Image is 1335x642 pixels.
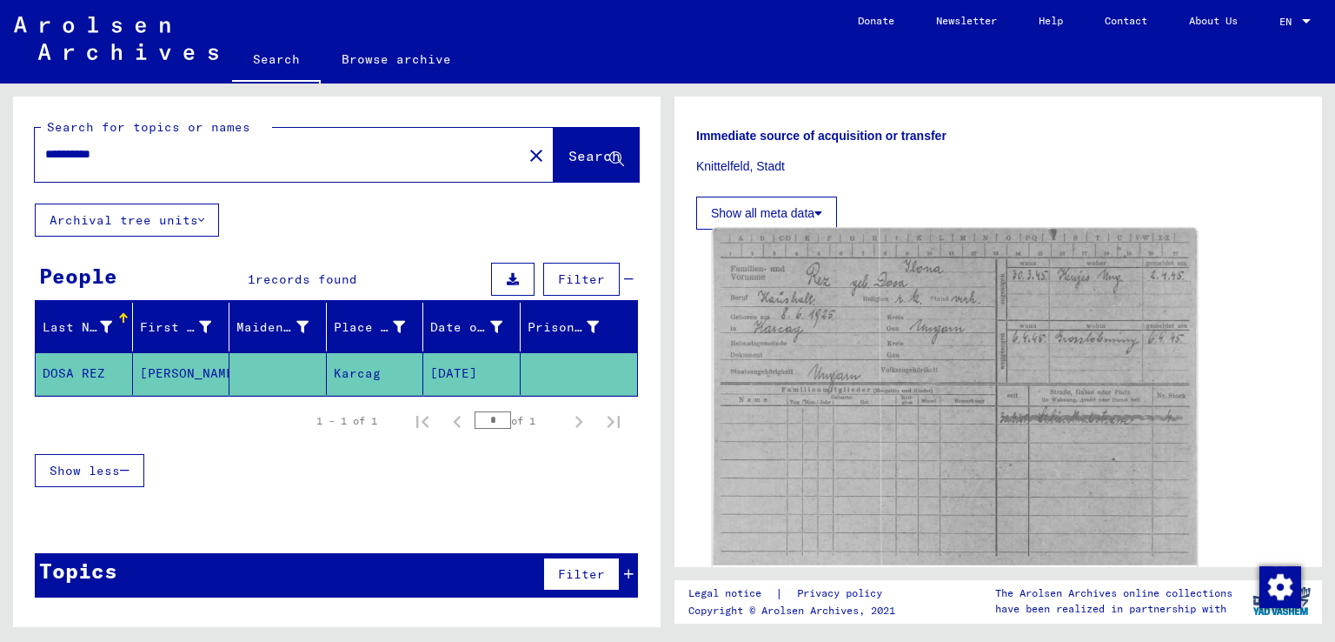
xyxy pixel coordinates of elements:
p: Copyright © Arolsen Archives, 2021 [688,603,903,619]
mat-cell: [DATE] [423,352,521,395]
button: Previous page [440,404,475,438]
img: 001.jpg [713,229,1198,566]
b: Immediate source of acquisition or transfer [696,129,946,143]
span: Filter [558,271,605,287]
mat-header-cell: Last Name [36,303,133,351]
mat-header-cell: Maiden Name [229,303,327,351]
img: Change consent [1259,566,1301,608]
mat-cell: DOSA REZ [36,352,133,395]
a: Privacy policy [783,585,903,603]
mat-header-cell: Date of Birth [423,303,521,351]
mat-header-cell: Place of Birth [327,303,424,351]
button: Show less [35,454,144,487]
div: | [688,585,903,603]
a: Browse archive [321,38,472,80]
div: Date of Birth [430,318,502,337]
span: Show less [50,463,120,478]
button: Next page [561,404,596,438]
span: Filter [558,566,605,582]
div: Maiden Name [236,318,309,337]
div: Place of Birth [334,313,428,341]
mat-label: Search for topics or names [47,119,250,135]
span: 1 [248,271,256,287]
mat-cell: Karcag [327,352,424,395]
button: Filter [543,263,620,296]
button: Search [554,128,639,182]
a: Search [232,38,321,84]
span: records found [256,271,357,287]
div: of 1 [475,412,561,429]
p: The Arolsen Archives online collections [995,585,1232,601]
div: Last Name [43,313,134,341]
div: Prisoner # [528,318,600,337]
button: Archival tree units [35,204,219,237]
div: People [39,260,117,291]
button: Clear [519,137,554,172]
div: 1 – 1 of 1 [316,413,377,429]
mat-header-cell: Prisoner # [521,303,638,351]
img: Arolsen_neg.svg [14,17,218,60]
p: have been realized in partnership with [995,601,1232,617]
div: First Name [140,313,234,341]
button: First page [405,404,440,438]
div: Maiden Name [236,313,330,341]
p: Knittelfeld, Stadt [696,157,1300,176]
div: Place of Birth [334,318,406,337]
div: Last Name [43,318,112,337]
div: Topics [39,555,117,586]
button: Show all meta data [696,197,837,230]
mat-icon: close [526,145,547,166]
mat-header-cell: First Name [133,303,230,351]
a: Legal notice [688,585,775,603]
span: Search [568,147,621,164]
mat-cell: [PERSON_NAME] [133,352,230,395]
img: yv_logo.png [1249,579,1314,623]
button: Last page [596,404,631,438]
div: Change consent [1259,565,1300,607]
button: Filter [543,558,620,591]
div: Date of Birth [430,313,524,341]
span: EN [1279,16,1298,28]
div: Prisoner # [528,313,621,341]
div: First Name [140,318,212,337]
